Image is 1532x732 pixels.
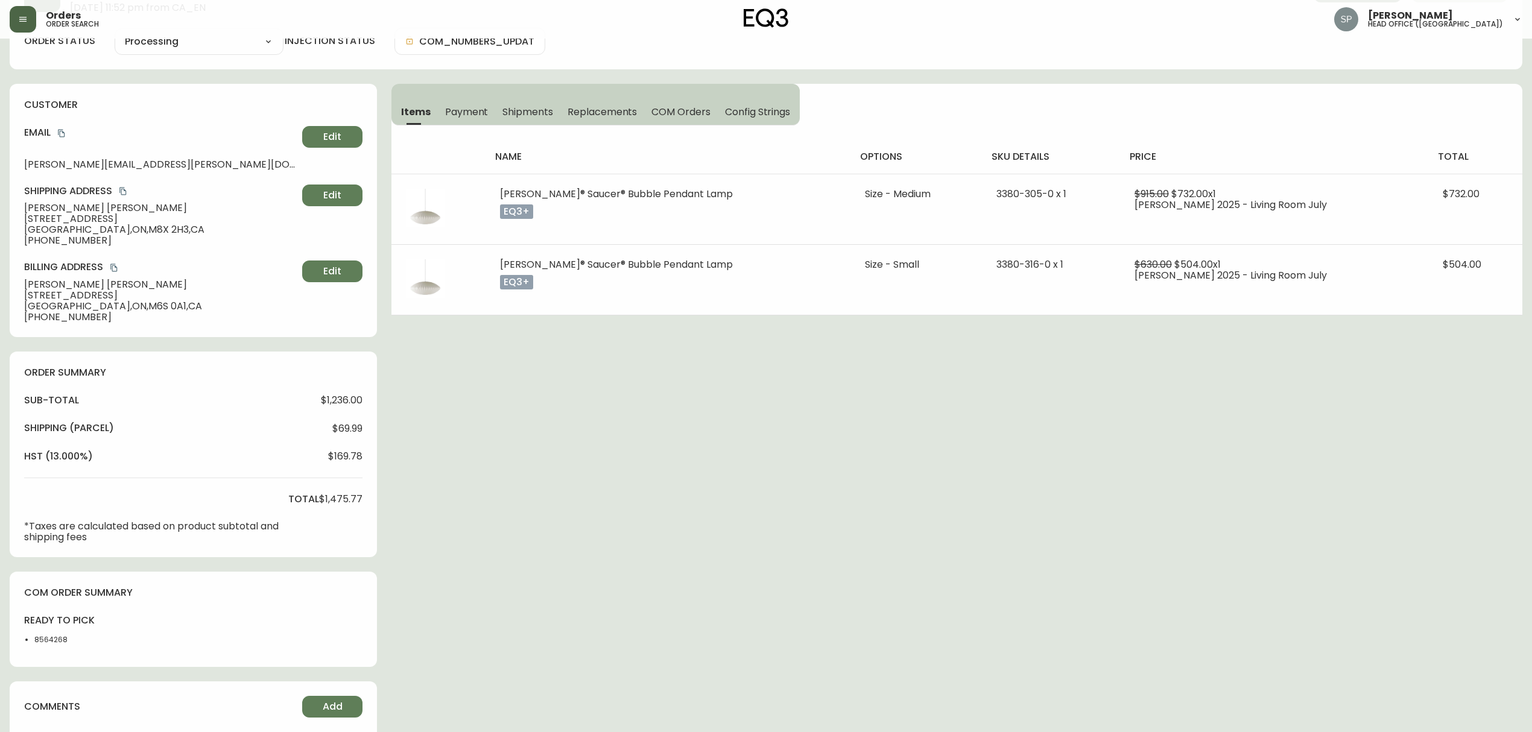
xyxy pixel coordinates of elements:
h4: price [1130,150,1419,163]
span: [STREET_ADDRESS] [24,290,297,301]
p: *Taxes are calculated based on product subtotal and shipping fees [24,521,319,543]
button: copy [108,262,120,274]
img: b14c844c-e203-470d-a501-ea2cd6195a58.jpg [406,259,445,298]
li: Size - Medium [865,189,968,200]
label: order status [24,34,95,48]
span: Items [401,106,431,118]
span: $732.00 x 1 [1171,187,1216,201]
img: 0cb179e7bf3690758a1aaa5f0aafa0b4 [1334,7,1358,31]
span: [PHONE_NUMBER] [24,235,297,246]
h4: sku details [992,150,1110,163]
span: $630.00 [1135,257,1172,271]
span: Shipments [502,106,553,118]
span: [GEOGRAPHIC_DATA] , ON , M8X 2H3 , CA [24,224,297,235]
h4: Email [24,126,297,139]
li: Size - Small [865,259,968,270]
h4: customer [24,98,362,112]
span: [PERSON_NAME]® Saucer® Bubble Pendant Lamp [500,257,733,271]
span: [PERSON_NAME] [PERSON_NAME] [24,279,297,290]
span: [PHONE_NUMBER] [24,312,297,323]
span: [PERSON_NAME] 2025 - Living Room July [1135,268,1327,282]
button: copy [117,185,129,197]
button: Add [302,696,362,718]
img: b14c844c-e203-470d-a501-ea2cd6195a58.jpg [406,189,445,227]
span: 3380-316-0 x 1 [996,257,1063,271]
h4: comments [24,700,80,713]
span: COM Orders [651,106,711,118]
h4: total [1438,150,1513,163]
span: 3380-305-0 x 1 [996,187,1066,201]
span: $732.00 [1443,187,1480,201]
h4: ready to pick [24,614,98,627]
h4: options [860,150,973,163]
button: Edit [302,126,362,148]
button: copy [55,127,68,139]
span: Edit [323,130,341,144]
button: Edit [302,260,362,282]
img: logo [744,8,788,28]
span: [GEOGRAPHIC_DATA] , ON , M6S 0A1 , CA [24,301,297,312]
button: Edit [302,185,362,206]
span: Payment [445,106,489,118]
h4: Shipping ( Parcel ) [24,421,114,435]
span: $1,475.77 [319,494,362,505]
span: $1,236.00 [321,395,362,406]
span: [PERSON_NAME] [1368,11,1453,21]
span: [PERSON_NAME][EMAIL_ADDRESS][PERSON_NAME][DOMAIN_NAME] [24,159,297,170]
h5: order search [46,21,99,28]
span: $504.00 x 1 [1174,257,1221,271]
span: $69.99 [332,423,362,434]
h4: sub-total [24,394,79,407]
span: Add [323,700,343,713]
h4: com order summary [24,586,362,599]
span: [STREET_ADDRESS] [24,213,297,224]
span: $169.78 [328,451,362,462]
h5: head office ([GEOGRAPHIC_DATA]) [1368,21,1503,28]
span: Replacements [568,106,637,118]
h4: total [288,493,319,506]
h4: hst (13.000%) [24,450,93,463]
span: $915.00 [1135,187,1169,201]
h4: order summary [24,366,362,379]
li: 8564268 [34,634,98,645]
p: eq3+ [500,204,533,219]
span: Config Strings [725,106,790,118]
p: eq3+ [500,275,533,289]
span: [PERSON_NAME] [PERSON_NAME] [24,203,297,213]
h4: Billing Address [24,260,297,274]
span: Edit [323,265,341,278]
h4: injection status [285,34,375,48]
span: $504.00 [1443,257,1481,271]
span: Orders [46,11,81,21]
span: [PERSON_NAME] 2025 - Living Room July [1135,198,1327,212]
span: Edit [323,189,341,202]
h4: Shipping Address [24,185,297,198]
span: [PERSON_NAME]® Saucer® Bubble Pendant Lamp [500,187,733,201]
h4: name [495,150,841,163]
